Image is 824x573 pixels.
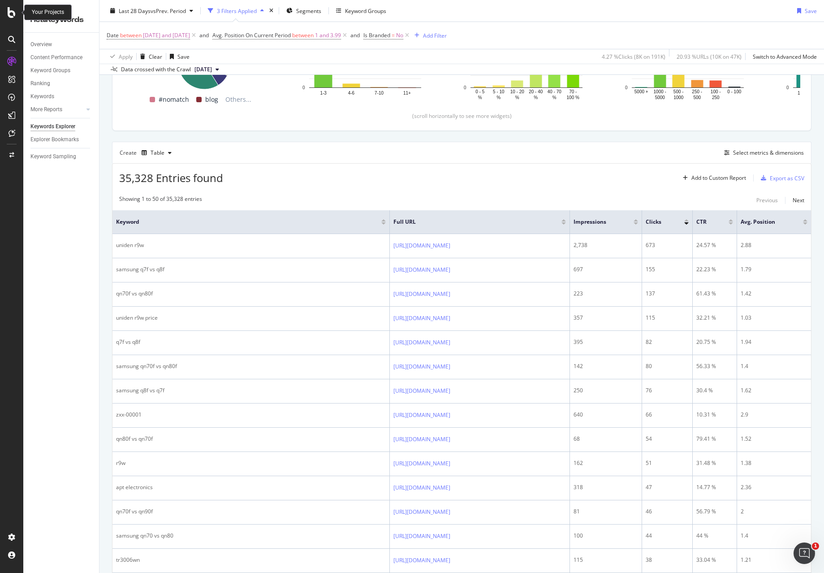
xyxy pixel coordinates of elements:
[393,362,450,371] a: [URL][DOMAIN_NAME]
[696,338,733,346] div: 20.75 %
[116,290,386,298] div: qn70f vs qn80f
[30,92,54,101] div: Keywords
[119,7,151,14] span: Last 28 Days
[646,338,689,346] div: 82
[741,338,807,346] div: 1.94
[393,483,450,492] a: [URL][DOMAIN_NAME]
[646,290,689,298] div: 137
[393,532,450,541] a: [URL][DOMAIN_NAME]
[159,94,189,105] span: #nomatch
[574,532,638,540] div: 100
[204,4,267,18] button: 3 Filters Applied
[116,265,386,273] div: samsung q7f vs q8f
[350,31,360,39] div: and
[696,483,733,491] div: 14.77 %
[741,290,807,298] div: 1.42
[741,483,807,491] div: 2.36
[696,411,733,419] div: 10.31 %
[646,411,689,419] div: 66
[646,218,671,226] span: Clicks
[646,362,689,370] div: 80
[332,4,390,18] button: Keyword Groups
[30,152,76,161] div: Keyword Sampling
[625,85,628,90] text: 0
[510,89,525,94] text: 10 - 20
[646,556,689,564] div: 38
[786,85,789,90] text: 0
[403,91,411,95] text: 11+
[137,49,162,64] button: Clear
[119,170,223,185] span: 35,328 Entries found
[712,95,720,100] text: 250
[423,31,447,39] div: Add Filter
[696,241,733,249] div: 24.57 %
[634,89,648,94] text: 5000 +
[30,40,93,49] a: Overview
[534,95,538,100] text: %
[693,95,701,100] text: 500
[696,459,733,467] div: 31.48 %
[696,362,733,370] div: 56.33 %
[646,483,689,491] div: 47
[548,89,562,94] text: 40 - 70
[679,171,746,185] button: Add to Custom Report
[116,314,386,322] div: uniden r9w price
[574,435,638,443] div: 68
[116,508,386,516] div: qn70f vs qn90f
[646,508,689,516] div: 46
[116,241,386,249] div: uniden r9w
[646,386,689,395] div: 76
[741,459,807,467] div: 1.38
[753,52,817,60] div: Switch to Advanced Mode
[116,218,368,226] span: Keyword
[646,314,689,322] div: 115
[116,435,386,443] div: qn80f vs qn70f
[30,135,79,144] div: Explorer Bookmarks
[574,556,638,564] div: 115
[119,52,133,60] div: Apply
[757,171,804,185] button: Export as CSV
[116,459,386,467] div: r9w
[30,53,82,62] div: Content Performance
[654,89,666,94] text: 1000 -
[30,53,93,62] a: Content Performance
[696,435,733,443] div: 79.41 %
[646,435,689,443] div: 54
[741,241,807,249] div: 2.88
[392,31,395,39] span: =
[411,30,447,41] button: Add Filter
[741,386,807,395] div: 1.62
[720,148,804,158] button: Select metrics & dimensions
[138,146,175,160] button: Table
[673,89,684,94] text: 500 -
[30,122,75,131] div: Keywords Explorer
[320,91,327,95] text: 1-3
[191,64,223,75] button: [DATE]
[574,411,638,419] div: 640
[116,556,386,564] div: tr3006wn
[345,7,386,14] div: Keyword Groups
[107,49,133,64] button: Apply
[733,149,804,156] div: Select metrics & dimensions
[741,265,807,273] div: 1.79
[756,195,778,206] button: Previous
[696,556,733,564] div: 33.04 %
[602,52,665,60] div: 4.27 % Clicks ( 8K on 191K )
[574,314,638,322] div: 357
[574,265,638,273] div: 697
[464,85,466,90] text: 0
[296,7,321,14] span: Segments
[673,95,684,100] text: 1000
[393,314,450,323] a: [URL][DOMAIN_NAME]
[199,31,209,39] button: and
[348,91,355,95] text: 4-6
[107,4,197,18] button: Last 28 DaysvsPrev. Period
[574,338,638,346] div: 395
[143,29,190,42] span: [DATE] and [DATE]
[646,532,689,540] div: 44
[212,31,291,39] span: Avg. Position On Current Period
[315,29,341,42] span: 1 and 3.99
[393,411,450,420] a: [URL][DOMAIN_NAME]
[574,459,638,467] div: 162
